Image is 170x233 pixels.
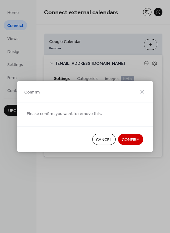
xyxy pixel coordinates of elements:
button: Cancel [92,134,116,145]
span: Confirm [122,137,140,143]
button: Confirm [118,134,143,145]
span: Please confirm you want to remove this. [27,111,102,117]
span: Cancel [96,137,112,143]
span: Confirm [24,89,40,95]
